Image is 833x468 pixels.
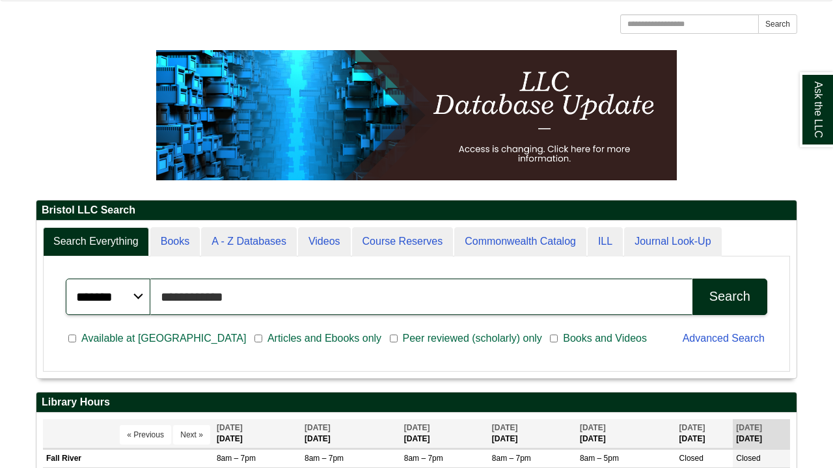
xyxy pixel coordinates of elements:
a: Commonwealth Catalog [454,227,586,256]
th: [DATE] [577,419,676,448]
span: [DATE] [217,423,243,432]
span: 8am – 7pm [217,454,256,463]
span: [DATE] [305,423,331,432]
a: ILL [588,227,623,256]
td: Fall River [43,450,213,468]
a: Course Reserves [352,227,454,256]
th: [DATE] [733,419,790,448]
button: « Previous [120,425,171,445]
span: Articles and Ebooks only [262,331,387,346]
span: Peer reviewed (scholarly) only [398,331,547,346]
span: [DATE] [580,423,606,432]
th: [DATE] [401,419,489,448]
img: HTML tutorial [156,50,677,180]
span: Closed [679,454,703,463]
span: 8am – 7pm [492,454,531,463]
input: Articles and Ebooks only [254,333,262,344]
div: Search [709,289,750,304]
span: [DATE] [679,423,705,432]
span: 8am – 7pm [305,454,344,463]
button: Search [692,279,767,315]
h2: Bristol LLC Search [36,200,797,221]
th: [DATE] [489,419,577,448]
a: Books [150,227,200,256]
a: Search Everything [43,227,149,256]
a: Journal Look-Up [624,227,721,256]
span: [DATE] [736,423,762,432]
th: [DATE] [676,419,733,448]
button: Search [758,14,797,34]
th: [DATE] [213,419,301,448]
a: A - Z Databases [201,227,297,256]
a: Videos [298,227,351,256]
input: Books and Videos [550,333,558,344]
span: Available at [GEOGRAPHIC_DATA] [76,331,251,346]
button: Next » [173,425,210,445]
th: [DATE] [301,419,401,448]
h2: Library Hours [36,392,797,413]
input: Available at [GEOGRAPHIC_DATA] [68,333,76,344]
span: 8am – 5pm [580,454,619,463]
span: [DATE] [404,423,430,432]
span: Books and Videos [558,331,652,346]
span: 8am – 7pm [404,454,443,463]
a: Advanced Search [683,333,765,344]
span: [DATE] [492,423,518,432]
input: Peer reviewed (scholarly) only [390,333,398,344]
span: Closed [736,454,760,463]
